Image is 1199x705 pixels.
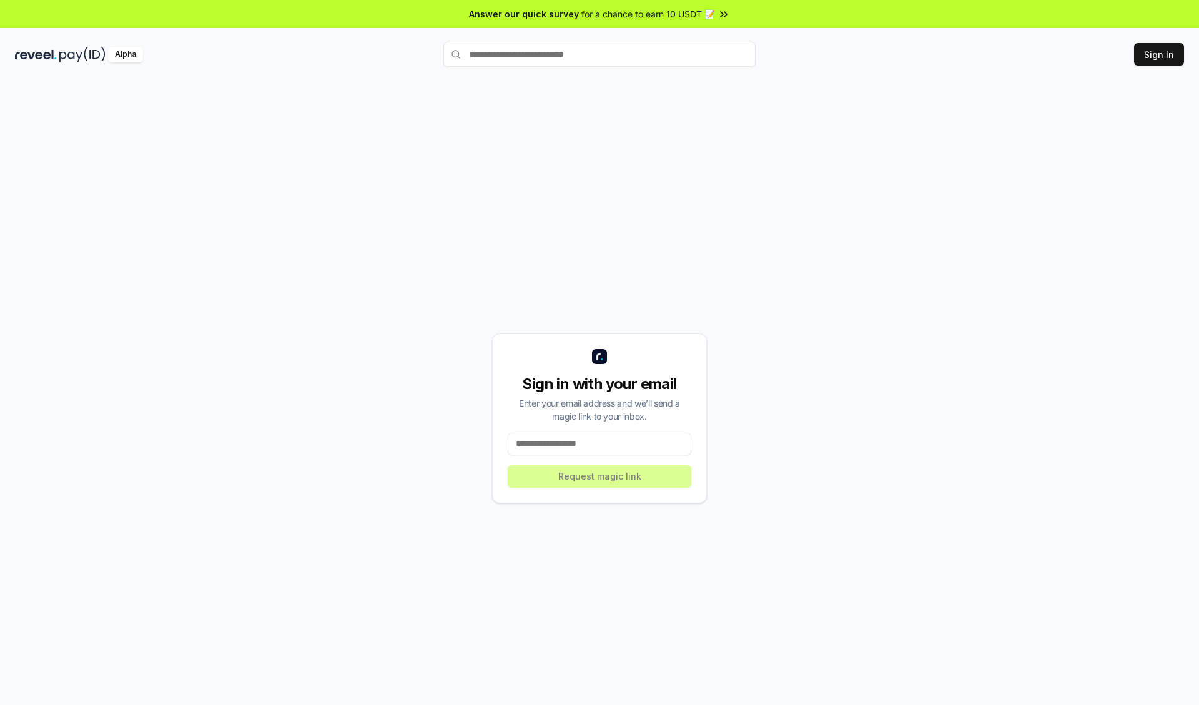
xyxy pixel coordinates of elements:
div: Alpha [108,47,143,62]
span: Answer our quick survey [469,7,579,21]
button: Sign In [1134,43,1184,66]
div: Enter your email address and we’ll send a magic link to your inbox. [508,397,691,423]
div: Sign in with your email [508,374,691,394]
img: logo_small [592,349,607,364]
img: reveel_dark [15,47,57,62]
img: pay_id [59,47,106,62]
span: for a chance to earn 10 USDT 📝 [581,7,715,21]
